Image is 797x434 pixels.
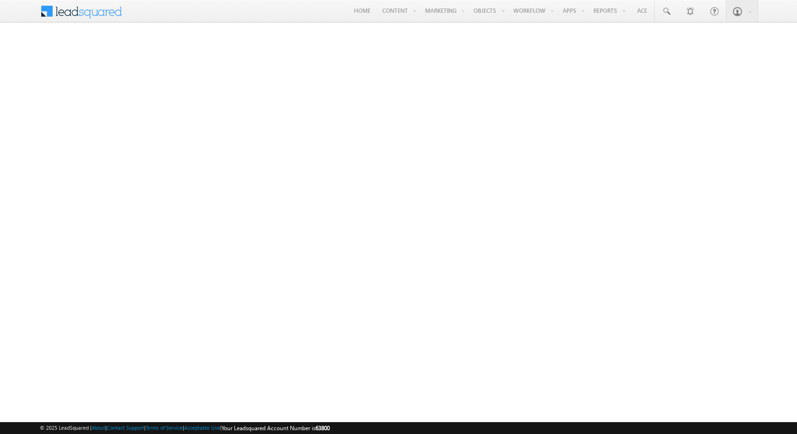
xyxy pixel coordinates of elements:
span: 63800 [315,425,330,432]
span: © 2025 LeadSquared | | | | | [40,424,330,433]
a: Terms of Service [146,425,183,431]
a: Acceptable Use [184,425,220,431]
a: Contact Support [107,425,144,431]
span: Your Leadsquared Account Number is [222,425,330,432]
a: About [92,425,105,431]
